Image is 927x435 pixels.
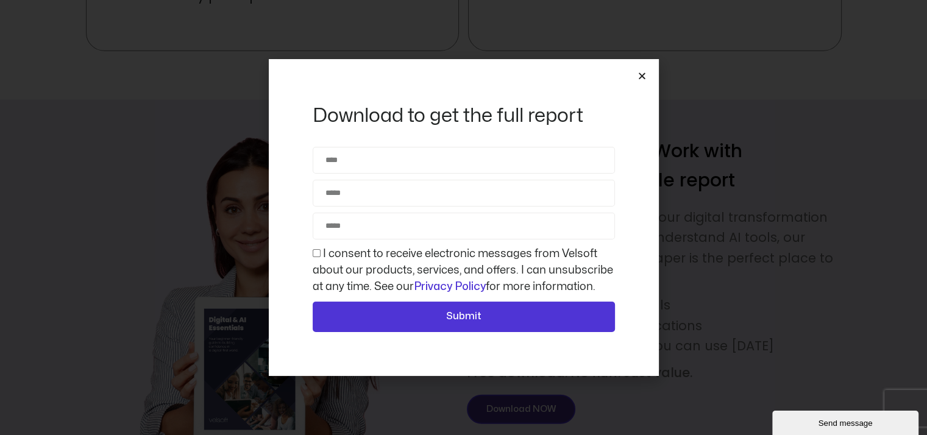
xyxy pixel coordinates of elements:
a: Close [638,71,647,80]
span: Submit [446,309,481,325]
label: I consent to receive electronic messages from Velsoft about our products, services, and offers. I... [313,249,613,292]
h2: Download to get the full report [313,103,615,129]
a: Privacy Policy [414,281,486,292]
iframe: chat widget [772,408,921,435]
button: Submit [313,302,615,332]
